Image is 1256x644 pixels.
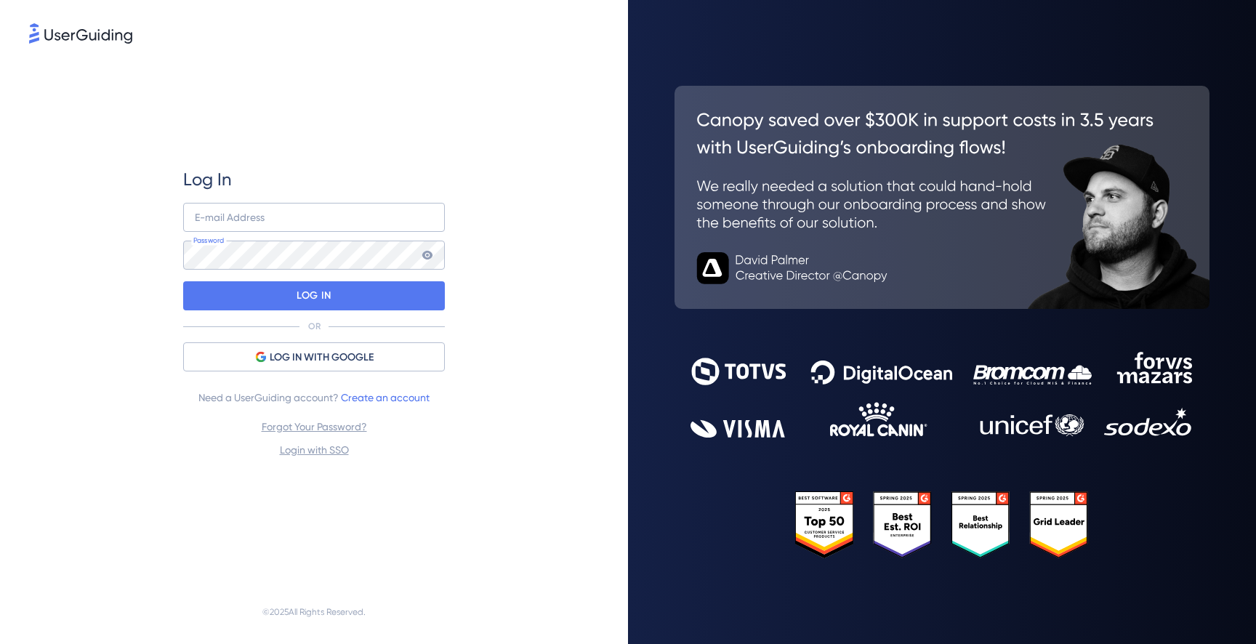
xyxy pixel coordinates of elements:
a: Login with SSO [280,444,349,456]
a: Create an account [341,392,430,403]
span: Need a UserGuiding account? [198,389,430,406]
img: 9302ce2ac39453076f5bc0f2f2ca889b.svg [691,352,1193,438]
span: LOG IN WITH GOOGLE [270,349,374,366]
img: 8faab4ba6bc7696a72372aa768b0286c.svg [29,23,132,44]
img: 25303e33045975176eb484905ab012ff.svg [795,491,1090,559]
input: example@company.com [183,203,445,232]
span: © 2025 All Rights Reserved. [262,603,366,621]
img: 26c0aa7c25a843aed4baddd2b5e0fa68.svg [675,86,1209,310]
p: OR [308,321,321,332]
a: Forgot Your Password? [262,421,367,432]
p: LOG IN [297,284,331,307]
span: Log In [183,168,232,191]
